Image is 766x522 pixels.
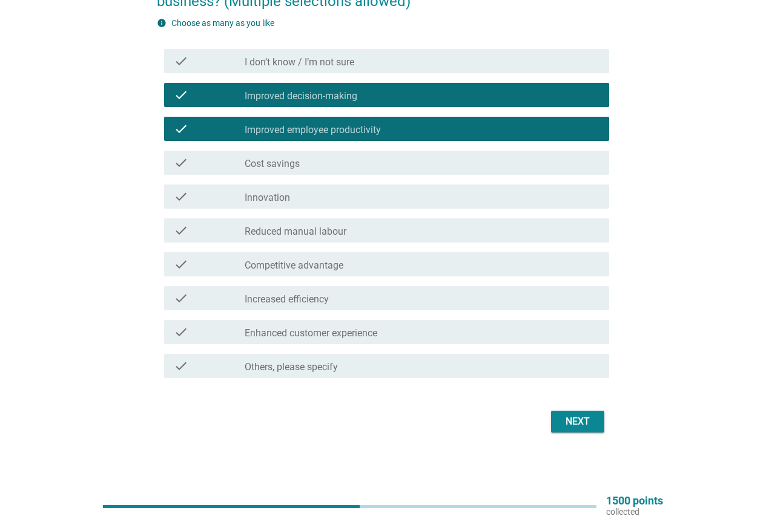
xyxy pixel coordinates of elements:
i: check [174,189,188,204]
i: check [174,155,188,170]
i: check [174,359,188,373]
label: Increased efficiency [245,293,329,305]
label: I don’t know / I’m not sure [245,56,354,68]
label: Choose as many as you like [171,18,274,28]
p: 1500 points [606,495,663,506]
i: check [174,54,188,68]
i: check [174,223,188,238]
label: Innovation [245,192,290,204]
button: Next [551,411,604,432]
label: Reduced manual labour [245,226,346,238]
i: check [174,291,188,305]
label: Others, please specify [245,361,338,373]
label: Improved decision-making [245,90,357,102]
label: Cost savings [245,158,300,170]
i: check [174,88,188,102]
label: Enhanced customer experience [245,327,377,339]
i: check [174,257,188,272]
label: Improved employee productivity [245,124,381,136]
i: info [157,18,167,28]
div: Next [561,414,595,429]
i: check [174,325,188,339]
i: check [174,122,188,136]
label: Competitive advantage [245,259,343,272]
p: collected [606,506,663,517]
